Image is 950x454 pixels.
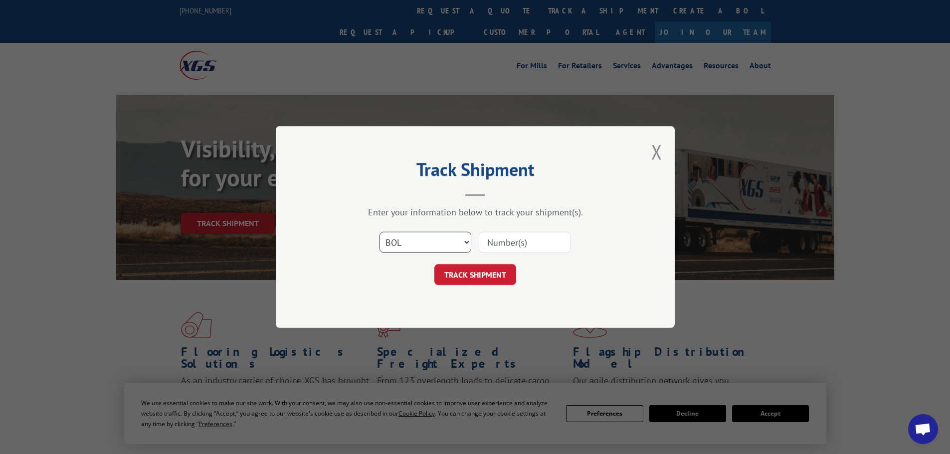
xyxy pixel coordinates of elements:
a: Open chat [908,414,938,444]
div: Enter your information below to track your shipment(s). [326,206,625,218]
h2: Track Shipment [326,162,625,181]
input: Number(s) [479,232,570,253]
button: TRACK SHIPMENT [434,264,516,285]
button: Close modal [651,139,662,165]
